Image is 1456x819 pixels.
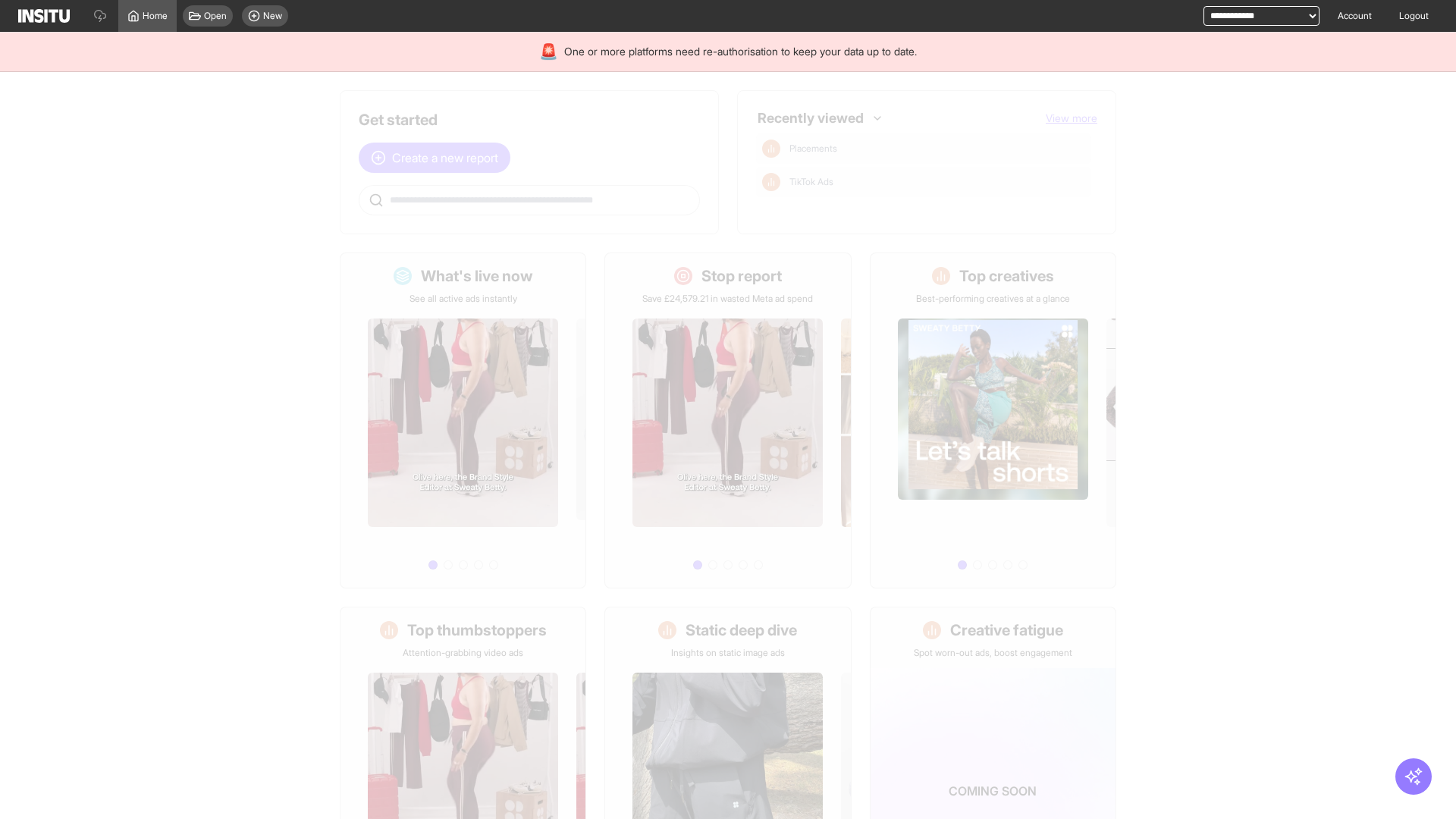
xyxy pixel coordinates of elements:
span: Open [204,10,227,22]
img: Logo [18,9,70,23]
div: 🚨 [539,41,558,62]
span: New [263,10,282,22]
span: Home [143,10,168,22]
span: One or more platforms need re-authorisation to keep your data up to date. [564,44,917,59]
